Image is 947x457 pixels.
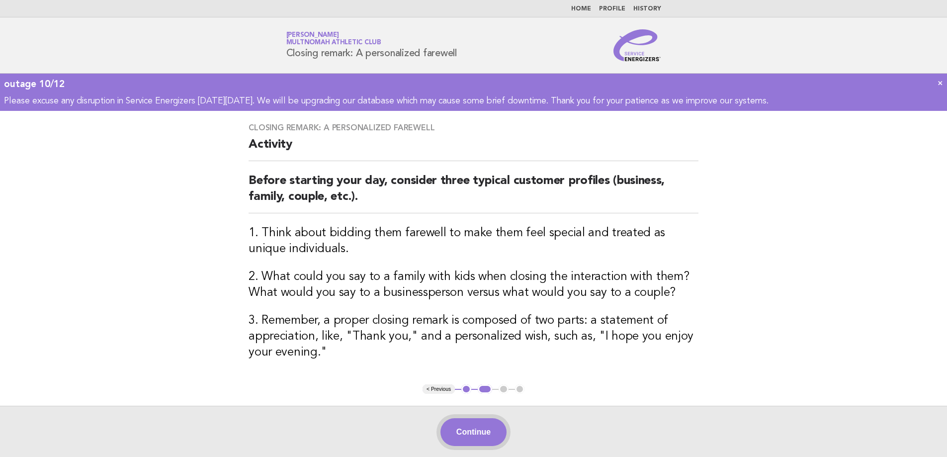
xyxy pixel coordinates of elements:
[249,173,698,213] h2: Before starting your day, consider three typical customer profiles (business, family, couple, etc.).
[599,6,625,12] a: Profile
[249,269,698,301] h3: 2. What could you say to a family with kids when closing the interaction with them? What would yo...
[286,32,457,58] h1: Closing remark: A personalized farewell
[249,137,698,161] h2: Activity
[440,418,507,446] button: Continue
[938,78,943,88] a: ×
[423,384,455,394] button: < Previous
[286,32,381,46] a: [PERSON_NAME]Multnomah Athletic Club
[633,6,661,12] a: History
[4,78,943,91] div: outage 10/12
[478,384,492,394] button: 2
[461,384,471,394] button: 1
[571,6,591,12] a: Home
[249,123,698,133] h3: Closing remark: A personalized farewell
[4,95,943,107] p: Please excuse any disruption in Service Energizers [DATE][DATE]. We will be upgrading our databas...
[613,29,661,61] img: Service Energizers
[249,313,698,361] h3: 3. Remember, a proper closing remark is composed of two parts: a statement of appreciation, like,...
[249,225,698,257] h3: 1. Think about bidding them farewell to make them feel special and treated as unique individuals.
[286,40,381,46] span: Multnomah Athletic Club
